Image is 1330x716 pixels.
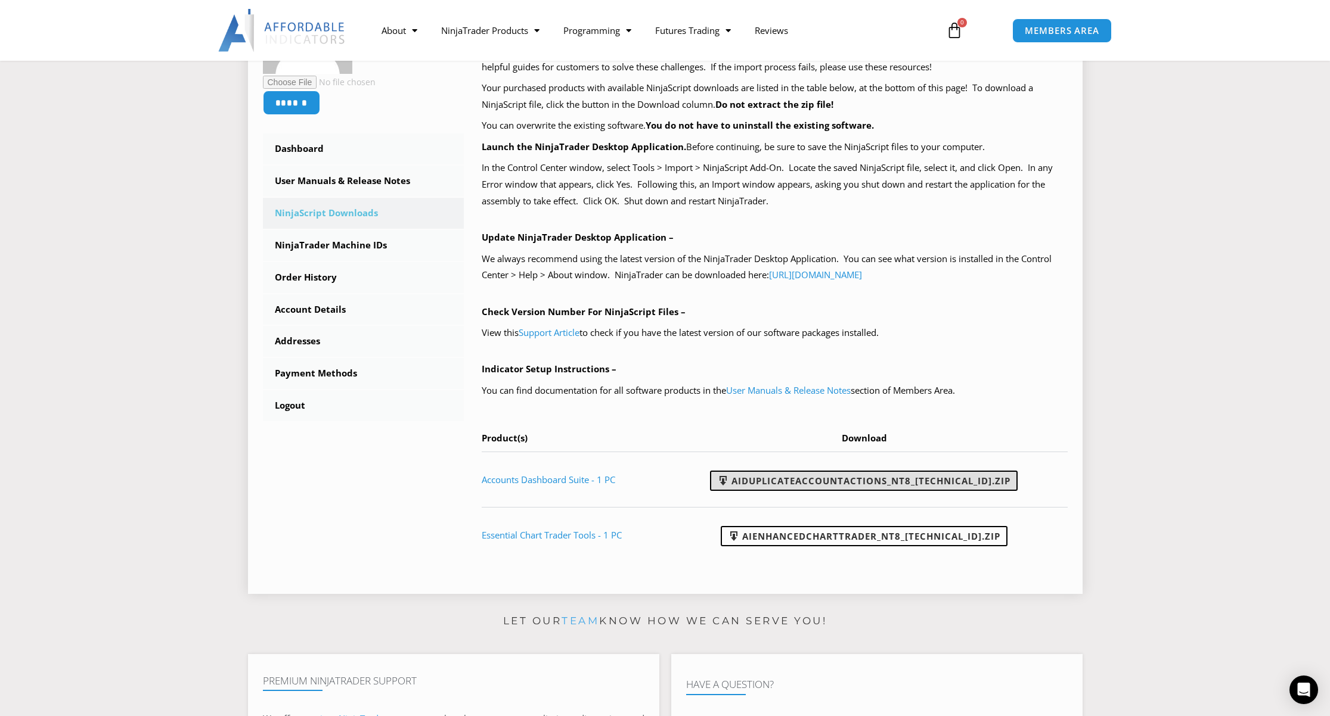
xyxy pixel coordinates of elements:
[370,17,429,44] a: About
[643,17,743,44] a: Futures Trading
[482,117,1068,134] p: You can overwrite the existing software.
[482,160,1068,210] p: In the Control Center window, select Tools > Import > NinjaScript Add-On. Locate the saved NinjaS...
[1025,26,1099,35] span: MEMBERS AREA
[263,294,464,325] a: Account Details
[218,9,346,52] img: LogoAI | Affordable Indicators – NinjaTrader
[482,325,1068,341] p: View this to check if you have the latest version of our software packages installed.
[482,529,622,541] a: Essential Chart Trader Tools - 1 PC
[482,251,1068,284] p: We always recommend using the latest version of the NinjaTrader Desktop Application. You can see ...
[248,612,1083,631] p: Let our know how we can serve you!
[482,141,686,152] b: Launch the NinjaTrader Desktop Application.
[482,432,528,444] span: Product(s)
[551,17,643,44] a: Programming
[721,526,1007,546] a: AIEnhancedChartTrader_NT8_[TECHNICAL_ID].zip
[429,17,551,44] a: NinjaTrader Products
[482,231,674,243] b: Update NinjaTrader Desktop Application –
[482,382,1068,399] p: You can find documentation for all software products in the section of Members Area.
[482,363,616,375] b: Indicator Setup Instructions –
[263,326,464,357] a: Addresses
[482,306,686,317] b: Check Version Number For NinjaScript Files –
[715,98,833,110] b: Do not extract the zip file!
[562,615,599,627] a: team
[686,678,1068,690] h4: Have A Question?
[482,474,615,485] a: Accounts Dashboard Suite - 1 PC
[370,17,932,44] nav: Menu
[263,166,464,197] a: User Manuals & Release Notes
[263,390,464,421] a: Logout
[263,133,464,164] a: Dashboard
[957,18,967,27] span: 0
[519,326,579,338] a: Support Article
[842,432,887,444] span: Download
[1289,675,1318,704] div: Open Intercom Messenger
[743,17,800,44] a: Reviews
[263,198,464,229] a: NinjaScript Downloads
[482,139,1068,155] p: Before continuing, be sure to save the NinjaScript files to your computer.
[646,119,874,131] b: You do not have to uninstall the existing software.
[482,80,1068,113] p: Your purchased products with available NinjaScript downloads are listed in the table below, at th...
[263,230,464,261] a: NinjaTrader Machine IDs
[263,675,644,687] h4: Premium NinjaTrader Support
[928,13,981,48] a: 0
[263,262,464,293] a: Order History
[726,384,851,396] a: User Manuals & Release Notes
[710,471,1018,491] a: AIDuplicateAccountActions_NT8_[TECHNICAL_ID].zip
[1012,18,1112,43] a: MEMBERS AREA
[263,133,464,421] nav: Account pages
[769,269,862,281] a: [URL][DOMAIN_NAME]
[263,358,464,389] a: Payment Methods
